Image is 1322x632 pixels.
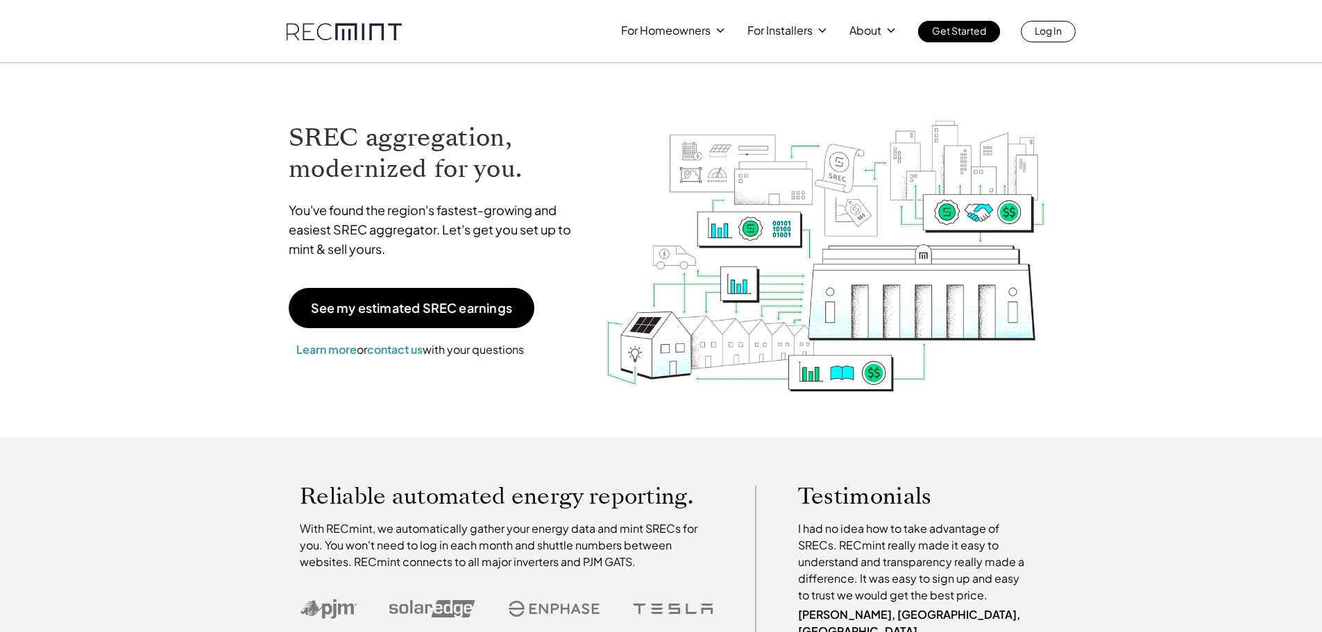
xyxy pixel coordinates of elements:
img: RECmint value cycle [604,84,1047,395]
p: Log In [1035,21,1062,40]
a: Learn more [296,342,357,357]
p: About [849,21,881,40]
p: Reliable automated energy reporting. [300,486,713,506]
a: Get Started [918,21,1000,42]
a: Log In [1021,21,1076,42]
a: See my estimated SREC earnings [289,288,534,328]
p: With RECmint, we automatically gather your energy data and mint SRECs for you. You won't need to ... [300,520,713,570]
h1: SREC aggregation, modernized for you. [289,122,584,185]
p: For Homeowners [621,21,711,40]
p: You've found the region's fastest-growing and easiest SREC aggregator. Let's get you set up to mi... [289,200,584,259]
p: I had no idea how to take advantage of SRECs. RECmint really made it easy to understand and trans... [798,520,1031,604]
a: contact us [367,342,423,357]
p: Testimonials [798,486,1005,506]
p: See my estimated SREC earnings [311,302,512,314]
p: or with your questions [289,341,532,359]
p: Get Started [932,21,986,40]
p: For Installers [747,21,813,40]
